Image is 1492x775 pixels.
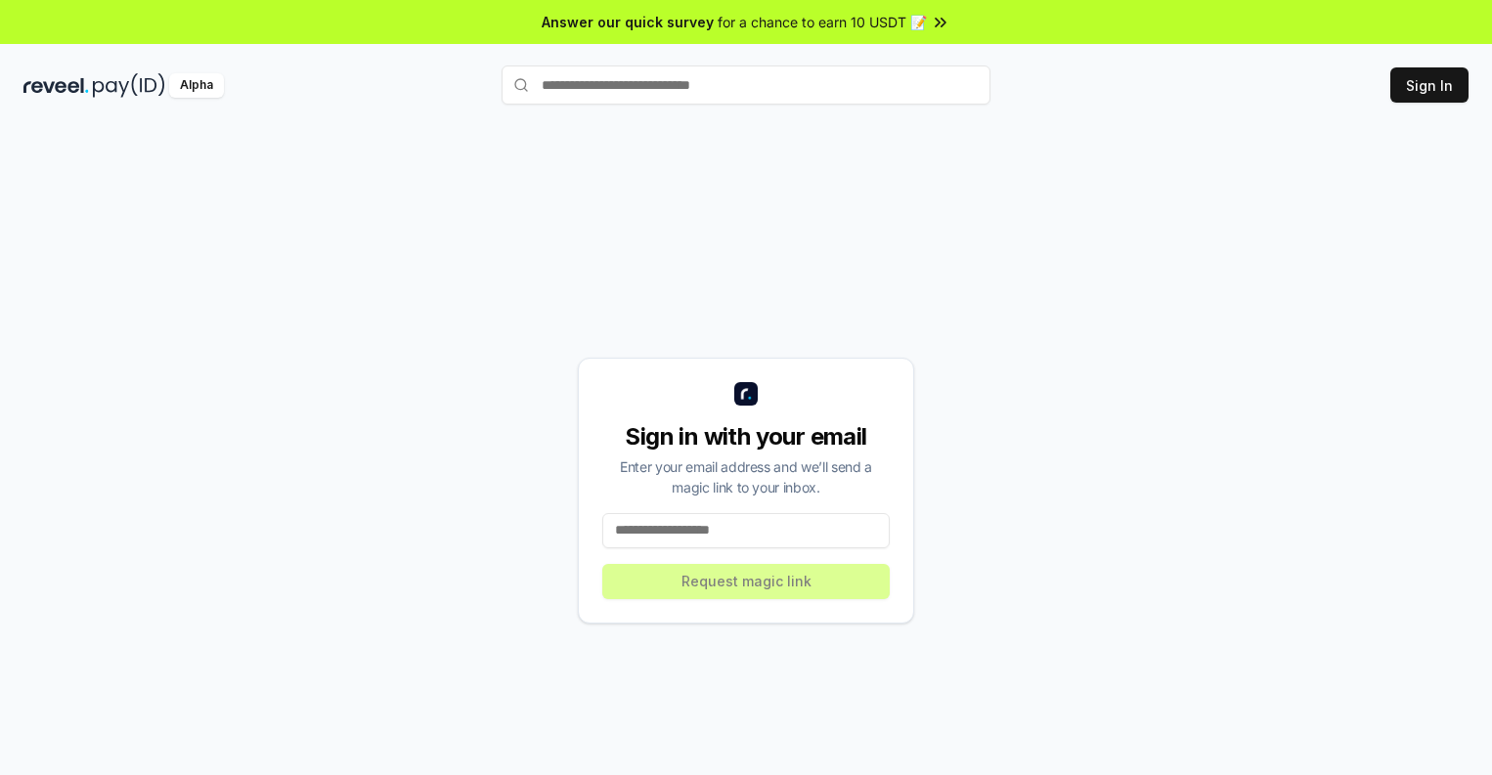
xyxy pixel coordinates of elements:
[542,12,714,32] span: Answer our quick survey
[93,73,165,98] img: pay_id
[23,73,89,98] img: reveel_dark
[718,12,927,32] span: for a chance to earn 10 USDT 📝
[169,73,224,98] div: Alpha
[734,382,758,406] img: logo_small
[602,456,890,497] div: Enter your email address and we’ll send a magic link to your inbox.
[602,421,890,452] div: Sign in with your email
[1390,67,1469,103] button: Sign In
